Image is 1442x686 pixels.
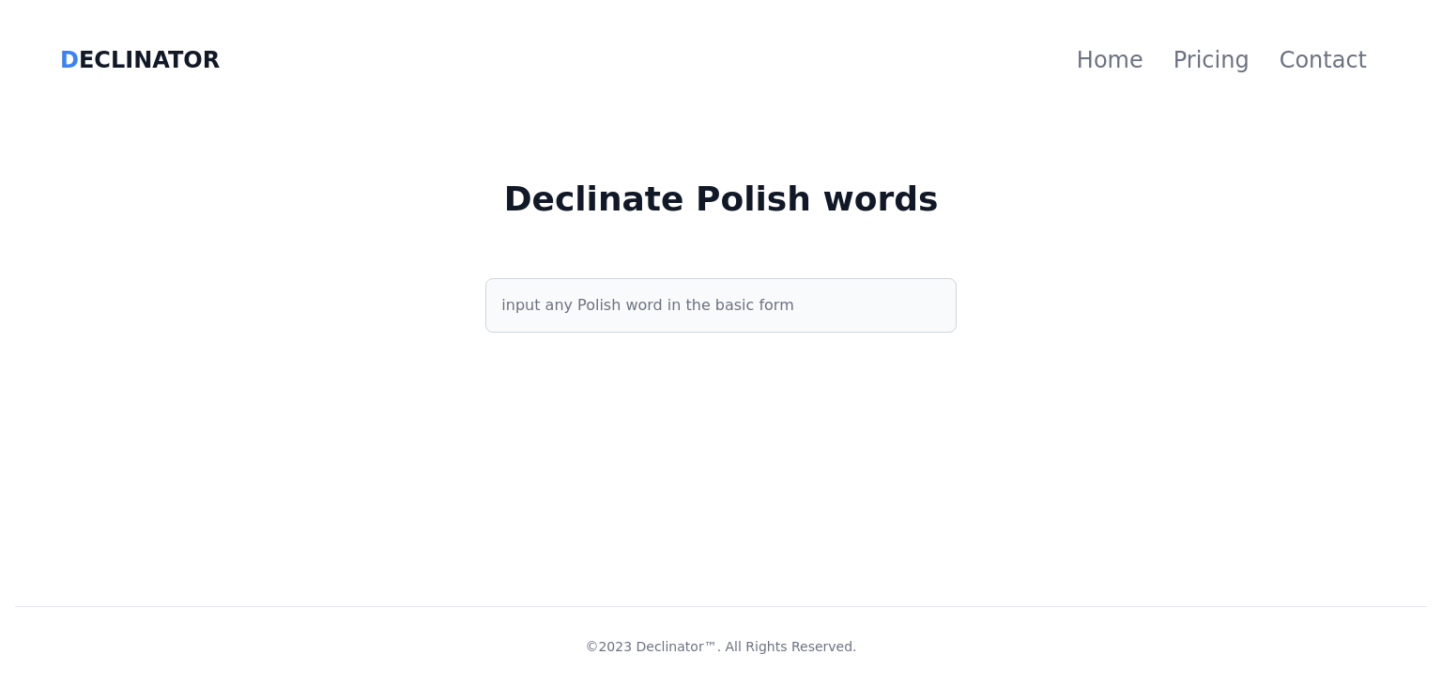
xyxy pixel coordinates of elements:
[60,47,79,73] span: D
[60,47,220,73] span: ECLINATOR
[1265,30,1382,90] a: Contact
[1158,30,1265,90] a: Pricing
[504,179,939,218] span: Declinate Polish words
[1062,30,1158,90] a: Home
[15,637,1427,656] span: © 2023 . All Rights Reserved.
[485,278,956,333] input: input any Polish word in the basic form
[60,45,220,75] a: DECLINATOR
[637,639,717,654] a: Declinator™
